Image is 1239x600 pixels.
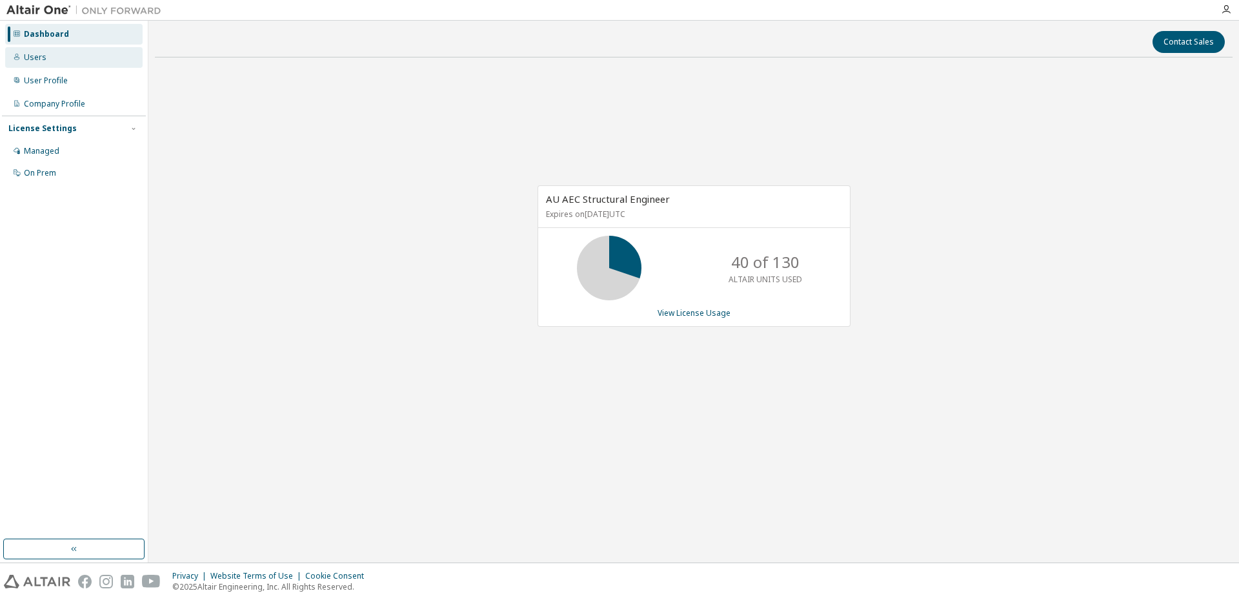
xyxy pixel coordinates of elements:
a: View License Usage [658,307,730,318]
div: Managed [24,146,59,156]
div: License Settings [8,123,77,134]
div: User Profile [24,76,68,86]
button: Contact Sales [1153,31,1225,53]
div: Users [24,52,46,63]
p: 40 of 130 [731,251,800,273]
div: Dashboard [24,29,69,39]
img: instagram.svg [99,575,113,588]
img: linkedin.svg [121,575,134,588]
span: AU AEC Structural Engineer [546,192,670,205]
div: Cookie Consent [305,571,372,581]
img: altair_logo.svg [4,575,70,588]
div: Company Profile [24,99,85,109]
p: ALTAIR UNITS USED [729,274,802,285]
div: On Prem [24,168,56,178]
div: Privacy [172,571,210,581]
p: Expires on [DATE] UTC [546,209,839,220]
div: Website Terms of Use [210,571,305,581]
img: facebook.svg [78,575,92,588]
img: Altair One [6,4,168,17]
img: youtube.svg [142,575,161,588]
p: © 2025 Altair Engineering, Inc. All Rights Reserved. [172,581,372,592]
